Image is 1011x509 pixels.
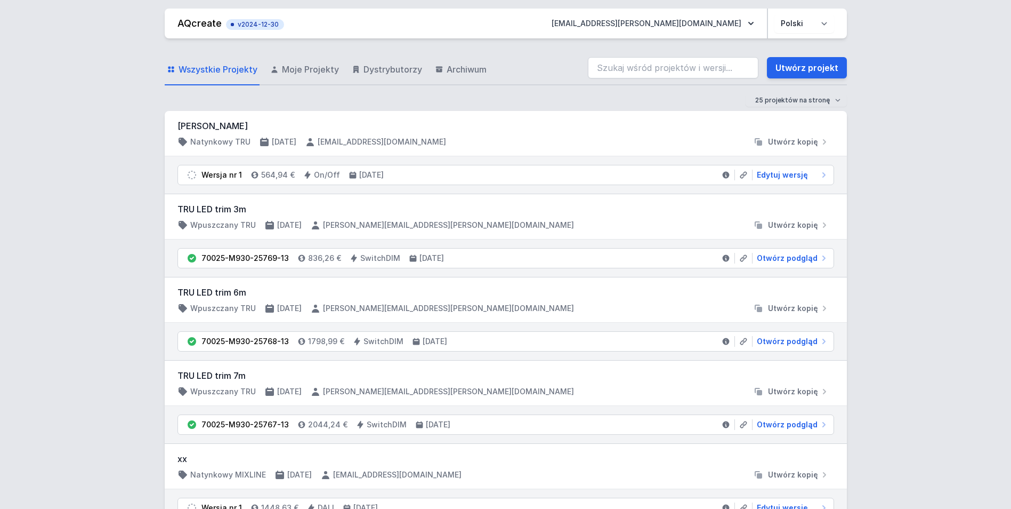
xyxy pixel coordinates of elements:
h4: [DATE] [277,303,302,314]
button: Utwórz kopię [749,220,834,230]
a: AQcreate [177,18,222,29]
a: Moje Projekty [268,54,341,85]
h4: [DATE] [287,470,312,480]
a: Archiwum [433,54,489,85]
span: Utwórz kopię [768,303,818,314]
img: draft.svg [187,170,197,180]
h4: [DATE] [277,220,302,230]
h4: [DATE] [426,419,450,430]
span: Utwórz kopię [768,137,818,147]
h4: Wpuszczany TRU [190,303,256,314]
button: Utwórz kopię [749,303,834,314]
a: Otwórz podgląd [753,419,829,430]
span: v2024-12-30 [231,20,279,29]
span: Wszystkie Projekty [179,63,257,76]
h3: [PERSON_NAME] [177,120,834,132]
span: Edytuj wersję [757,170,808,180]
h4: Natynkowy TRU [190,137,250,147]
h4: On/Off [314,170,340,180]
h4: SwitchDIM [367,419,407,430]
h3: TRU LED trim 6m [177,286,834,299]
h4: 1798,99 € [308,336,344,347]
div: 70025-M930-25769-13 [201,253,289,264]
span: Otwórz podgląd [757,419,818,430]
a: Edytuj wersję [753,170,829,180]
h4: [EMAIL_ADDRESS][DOMAIN_NAME] [333,470,462,480]
h4: [DATE] [359,170,384,180]
a: Dystrybutorzy [350,54,424,85]
h4: Natynkowy MIXLINE [190,470,266,480]
h4: 2044,24 € [308,419,347,430]
a: Utwórz projekt [767,57,847,78]
h4: [DATE] [419,253,444,264]
h4: Wpuszczany TRU [190,386,256,397]
span: Otwórz podgląd [757,336,818,347]
h4: [DATE] [277,386,302,397]
button: Utwórz kopię [749,470,834,480]
h4: [DATE] [423,336,447,347]
a: Wszystkie Projekty [165,54,260,85]
span: Archiwum [447,63,487,76]
h3: TRU LED trim 3m [177,203,834,216]
h4: [DATE] [272,137,296,147]
button: v2024-12-30 [226,17,284,30]
h4: [PERSON_NAME][EMAIL_ADDRESS][PERSON_NAME][DOMAIN_NAME] [323,220,574,230]
select: Wybierz język [774,14,834,33]
a: Otwórz podgląd [753,336,829,347]
span: Dystrybutorzy [363,63,422,76]
div: 70025-M930-25767-13 [201,419,289,430]
span: Utwórz kopię [768,470,818,480]
h4: 564,94 € [261,170,295,180]
span: Utwórz kopię [768,220,818,230]
button: Utwórz kopię [749,137,834,147]
button: Utwórz kopię [749,386,834,397]
input: Szukaj wśród projektów i wersji... [588,57,758,78]
div: Wersja nr 1 [201,170,242,180]
h4: [PERSON_NAME][EMAIL_ADDRESS][PERSON_NAME][DOMAIN_NAME] [323,386,574,397]
h3: TRU LED trim 7m [177,369,834,382]
button: [EMAIL_ADDRESS][PERSON_NAME][DOMAIN_NAME] [543,14,763,33]
div: 70025-M930-25768-13 [201,336,289,347]
h4: [PERSON_NAME][EMAIL_ADDRESS][PERSON_NAME][DOMAIN_NAME] [323,303,574,314]
h4: Wpuszczany TRU [190,220,256,230]
a: Otwórz podgląd [753,253,829,264]
span: Moje Projekty [282,63,339,76]
span: Otwórz podgląd [757,253,818,264]
h3: xx [177,452,834,465]
span: Utwórz kopię [768,386,818,397]
h4: 836,26 € [308,253,341,264]
h4: SwitchDIM [363,336,403,347]
h4: [EMAIL_ADDRESS][DOMAIN_NAME] [318,137,446,147]
h4: SwitchDIM [360,253,400,264]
